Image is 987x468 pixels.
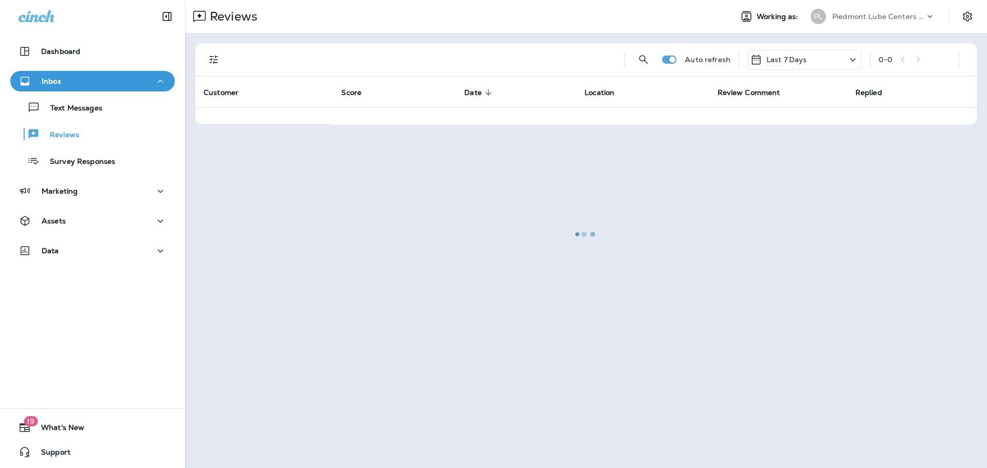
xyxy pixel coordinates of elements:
[31,423,84,436] span: What's New
[10,240,175,261] button: Data
[10,41,175,62] button: Dashboard
[10,442,175,462] button: Support
[10,97,175,118] button: Text Messages
[42,247,59,255] p: Data
[24,416,38,426] span: 19
[10,211,175,231] button: Assets
[41,47,80,55] p: Dashboard
[42,77,61,85] p: Inbox
[42,217,66,225] p: Assets
[10,181,175,201] button: Marketing
[10,71,175,91] button: Inbox
[10,123,175,145] button: Reviews
[42,187,78,195] p: Marketing
[31,448,70,460] span: Support
[10,417,175,438] button: 19What's New
[10,150,175,172] button: Survey Responses
[40,130,79,140] p: Reviews
[153,6,181,27] button: Collapse Sidebar
[40,104,102,114] p: Text Messages
[40,157,115,167] p: Survey Responses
